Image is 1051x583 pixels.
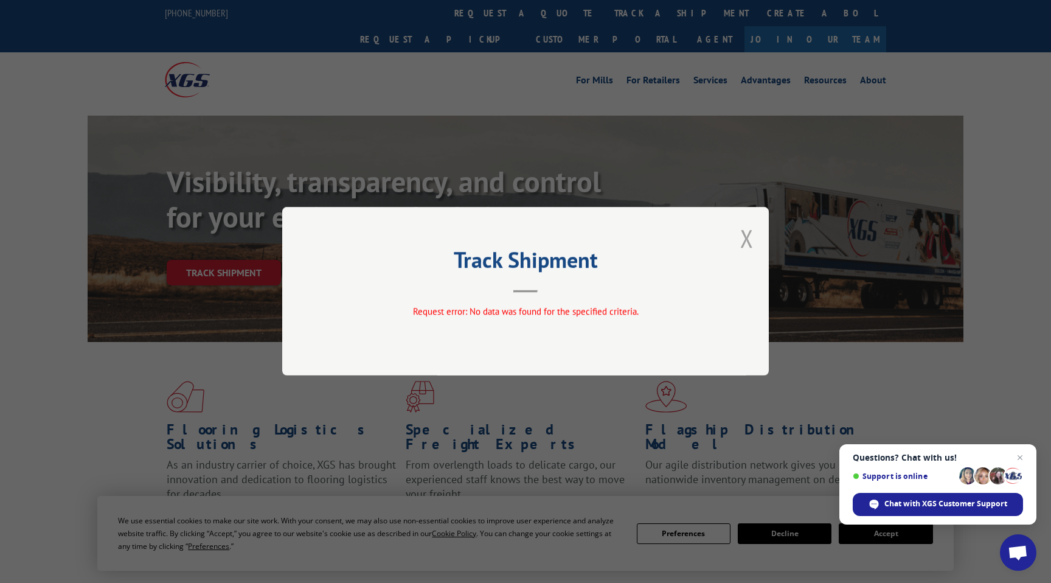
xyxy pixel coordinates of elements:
button: Close modal [740,222,754,254]
div: Open chat [1000,534,1036,571]
span: Questions? Chat with us! [853,453,1023,463]
h2: Track Shipment [343,251,708,274]
div: Chat with XGS Customer Support [853,493,1023,516]
span: Support is online [853,472,955,481]
span: Close chat [1013,450,1027,465]
span: Request error: No data was found for the specified criteria. [413,306,639,318]
span: Chat with XGS Customer Support [884,498,1007,509]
